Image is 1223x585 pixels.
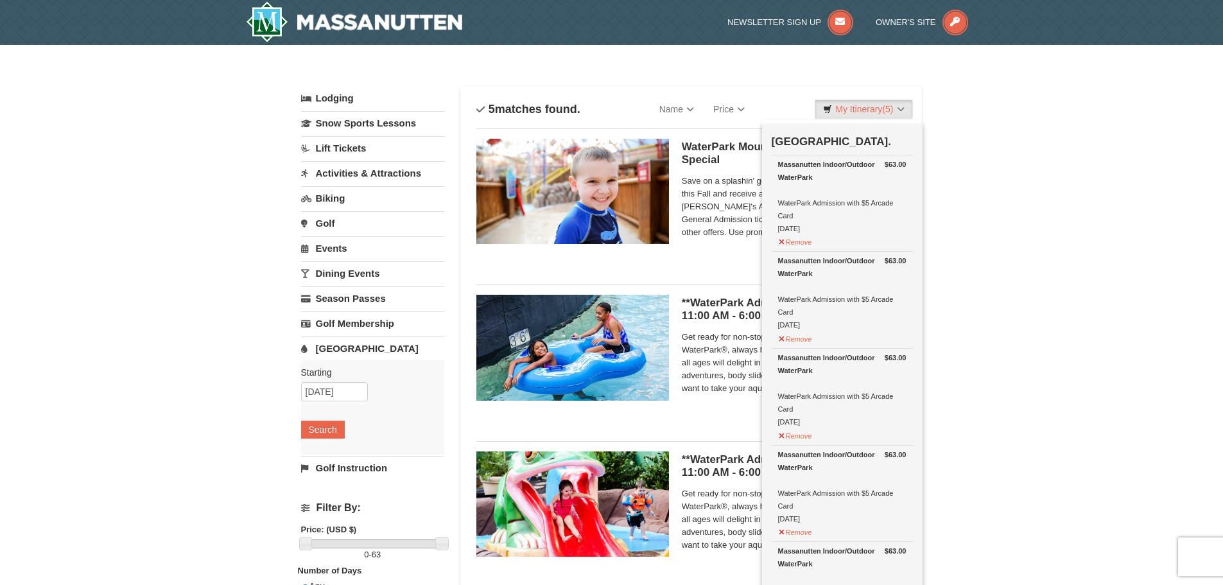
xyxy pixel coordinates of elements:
[778,351,906,377] div: Massanutten Indoor/Outdoor WaterPark
[301,456,444,480] a: Golf Instruction
[778,351,906,428] div: WaterPark Admission with $5 Arcade Card [DATE]
[682,331,906,395] span: Get ready for non-stop thrills at the Massanutten WaterPark®, always heated to 84° Fahrenheit. Ch...
[246,1,463,42] a: Massanutten Resort
[772,135,891,148] strong: [GEOGRAPHIC_DATA].
[301,186,444,210] a: Biking
[301,366,435,379] label: Starting
[301,261,444,285] a: Dining Events
[876,17,936,27] span: Owner's Site
[301,87,444,110] a: Lodging
[301,136,444,160] a: Lift Tickets
[876,17,968,27] a: Owner's Site
[704,96,754,122] a: Price
[885,351,906,364] strong: $63.00
[885,158,906,171] strong: $63.00
[301,111,444,135] a: Snow Sports Lessons
[301,236,444,260] a: Events
[778,523,813,539] button: Remove
[885,545,906,557] strong: $63.00
[301,525,357,534] strong: Price: (USD $)
[476,295,669,400] img: 6619917-726-5d57f225.jpg
[489,103,495,116] span: 5
[682,487,906,552] span: Get ready for non-stop thrills at the Massanutten WaterPark®, always heated to 84° Fahrenheit. Ch...
[301,421,345,439] button: Search
[778,448,906,474] div: Massanutten Indoor/Outdoor WaterPark
[778,232,813,249] button: Remove
[778,254,906,331] div: WaterPark Admission with $5 Arcade Card [DATE]
[778,158,906,184] div: Massanutten Indoor/Outdoor WaterPark
[682,175,906,239] span: Save on a splashin' good time at Massanutten WaterPark this Fall and receive a free $5 Arcade Car...
[246,1,463,42] img: Massanutten Resort Logo
[301,336,444,360] a: [GEOGRAPHIC_DATA]
[778,158,906,235] div: WaterPark Admission with $5 Arcade Card [DATE]
[301,286,444,310] a: Season Passes
[650,96,704,122] a: Name
[727,17,853,27] a: Newsletter Sign Up
[682,297,906,322] h5: **WaterPark Admission - Over 42” Tall | 11:00 AM - 6:00 PM
[682,453,906,479] h5: **WaterPark Admission - Under 42” Tall | 11:00 AM - 6:00 PM
[727,17,821,27] span: Newsletter Sign Up
[815,100,912,119] a: My Itinerary(5)
[885,254,906,267] strong: $63.00
[301,161,444,185] a: Activities & Attractions
[778,448,906,525] div: WaterPark Admission with $5 Arcade Card [DATE]
[778,329,813,345] button: Remove
[778,254,906,280] div: Massanutten Indoor/Outdoor WaterPark
[476,103,580,116] h4: matches found.
[476,451,669,557] img: 6619917-738-d4d758dd.jpg
[778,426,813,442] button: Remove
[301,548,444,561] label: -
[882,104,893,114] span: (5)
[885,448,906,461] strong: $63.00
[476,139,669,244] img: 6619917-1412-d332ca3f.jpg
[364,550,369,559] span: 0
[372,550,381,559] span: 63
[301,211,444,235] a: Golf
[301,502,444,514] h4: Filter By:
[298,566,362,575] strong: Number of Days
[682,141,906,166] h5: WaterPark Mountain Harvest [DATE] Special
[301,311,444,335] a: Golf Membership
[778,545,906,570] div: Massanutten Indoor/Outdoor WaterPark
